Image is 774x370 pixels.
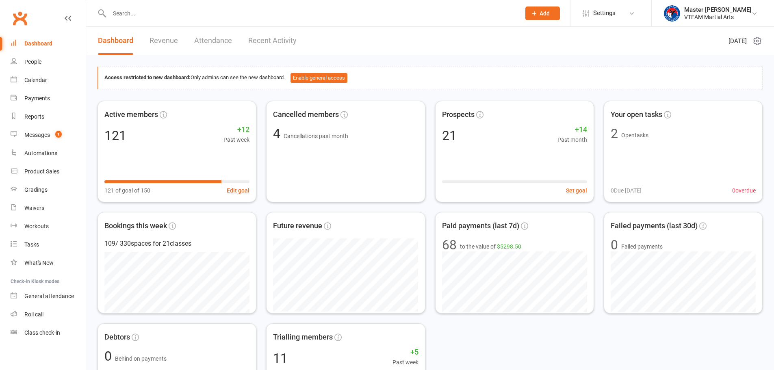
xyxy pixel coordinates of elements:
[104,348,115,364] span: 0
[442,129,457,142] div: 21
[11,181,86,199] a: Gradings
[24,150,57,156] div: Automations
[442,238,457,251] div: 68
[24,241,39,248] div: Tasks
[223,135,249,144] span: Past week
[104,73,756,83] div: Only admins can see the new dashboard.
[664,5,680,22] img: thumb_image1628552580.png
[442,109,475,121] span: Prospects
[11,236,86,254] a: Tasks
[11,144,86,162] a: Automations
[732,186,756,195] span: 0 overdue
[611,127,618,140] div: 2
[24,260,54,266] div: What's New
[11,305,86,324] a: Roll call
[273,126,284,141] span: 4
[540,10,550,17] span: Add
[611,220,698,232] span: Failed payments (last 30d)
[497,243,521,250] span: $5298.50
[194,27,232,55] a: Attendance
[611,238,618,251] div: 0
[98,27,133,55] a: Dashboard
[684,6,751,13] div: Master [PERSON_NAME]
[104,220,167,232] span: Bookings this week
[593,4,616,22] span: Settings
[611,109,662,121] span: Your open tasks
[11,53,86,71] a: People
[621,132,648,138] span: Open tasks
[24,329,60,336] div: Class check-in
[55,131,62,138] span: 1
[24,223,49,229] div: Workouts
[24,205,44,211] div: Waivers
[24,311,43,318] div: Roll call
[223,124,249,136] span: +12
[115,355,167,362] span: Behind on payments
[11,89,86,108] a: Payments
[11,324,86,342] a: Class kiosk mode
[460,242,521,251] span: to the value of
[284,133,348,139] span: Cancellations past month
[392,358,418,367] span: Past week
[104,238,249,249] div: 109 / 330 spaces for 21 classes
[525,6,560,20] button: Add
[24,113,44,120] div: Reports
[104,74,191,80] strong: Access restricted to new dashboard:
[248,27,297,55] a: Recent Activity
[11,199,86,217] a: Waivers
[11,71,86,89] a: Calendar
[11,108,86,126] a: Reports
[24,58,41,65] div: People
[273,109,339,121] span: Cancelled members
[24,293,74,299] div: General attendance
[11,35,86,53] a: Dashboard
[291,73,347,83] button: Enable general access
[273,331,333,343] span: Trialling members
[728,36,747,46] span: [DATE]
[684,13,751,21] div: VTEAM Martial Arts
[392,346,418,358] span: +5
[24,77,47,83] div: Calendar
[24,186,48,193] div: Gradings
[227,186,249,195] button: Edit goal
[11,217,86,236] a: Workouts
[273,352,288,365] div: 11
[24,40,52,47] div: Dashboard
[557,135,587,144] span: Past month
[611,186,642,195] span: 0 Due [DATE]
[11,254,86,272] a: What's New
[104,186,150,195] span: 121 of goal of 150
[104,109,158,121] span: Active members
[150,27,178,55] a: Revenue
[24,95,50,102] div: Payments
[621,242,663,251] span: Failed payments
[11,162,86,181] a: Product Sales
[107,8,515,19] input: Search...
[11,287,86,305] a: General attendance kiosk mode
[10,8,30,28] a: Clubworx
[24,168,59,175] div: Product Sales
[442,220,519,232] span: Paid payments (last 7d)
[557,124,587,136] span: +14
[273,220,322,232] span: Future revenue
[104,129,126,142] div: 121
[11,126,86,144] a: Messages 1
[24,132,50,138] div: Messages
[104,331,130,343] span: Debtors
[566,186,587,195] button: Set goal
